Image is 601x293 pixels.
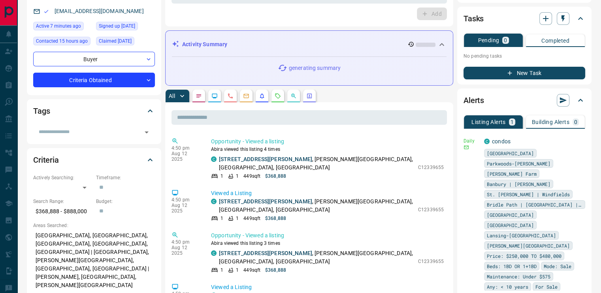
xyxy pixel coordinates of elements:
[211,231,444,240] p: Opportunity - Viewed a listing
[96,174,155,181] p: Timeframe:
[33,154,59,166] h2: Criteria
[275,93,281,99] svg: Requests
[236,215,239,222] p: 1
[463,67,585,79] button: New Task
[171,239,199,245] p: 4:50 pm
[43,9,49,14] svg: Email Valid
[243,93,249,99] svg: Emails
[487,262,537,270] span: Beds: 1BD OR 1+1BD
[544,262,571,270] span: Mode: Sale
[211,146,444,153] p: Abira viewed this listing 4 times
[211,93,218,99] svg: Lead Browsing Activity
[182,40,227,49] p: Activity Summary
[265,215,286,222] p: $368,888
[55,8,144,14] a: [EMAIL_ADDRESS][DOMAIN_NAME]
[504,38,507,43] p: 0
[574,119,577,125] p: 0
[535,283,558,291] span: For Sale
[532,119,569,125] p: Building Alerts
[33,150,155,169] div: Criteria
[487,242,570,250] span: [PERSON_NAME][GEOGRAPHIC_DATA]
[487,190,570,198] span: St. [PERSON_NAME] | Windfields
[99,37,132,45] span: Claimed [DATE]
[487,160,550,167] span: Parkwoods-[PERSON_NAME]
[33,229,155,292] p: [GEOGRAPHIC_DATA], [GEOGRAPHIC_DATA], [GEOGRAPHIC_DATA], [GEOGRAPHIC_DATA], [GEOGRAPHIC_DATA] | [...
[478,38,499,43] p: Pending
[471,119,506,125] p: Listing Alerts
[219,197,414,214] p: , [PERSON_NAME][GEOGRAPHIC_DATA], [GEOGRAPHIC_DATA], [GEOGRAPHIC_DATA]
[463,9,585,28] div: Tasks
[227,93,234,99] svg: Calls
[487,201,582,208] span: Bridle Path | [GEOGRAPHIC_DATA] | [GEOGRAPHIC_DATA][PERSON_NAME]
[171,197,199,203] p: 4:50 pm
[96,22,155,33] div: Tue Jul 22 2025
[211,137,444,146] p: Opportunity - Viewed a listing
[487,283,528,291] span: Any: < 10 years
[211,250,217,256] div: condos.ca
[99,22,135,30] span: Signed up [DATE]
[259,93,265,99] svg: Listing Alerts
[265,173,286,180] p: $368,888
[219,155,414,172] p: , [PERSON_NAME][GEOGRAPHIC_DATA], [GEOGRAPHIC_DATA], [GEOGRAPHIC_DATA]
[487,272,550,280] span: Maintenance: Under $575
[141,127,152,138] button: Open
[211,240,444,247] p: Abira viewed this listing 3 times
[33,174,92,181] p: Actively Searching:
[36,22,81,30] span: Active 7 minutes ago
[243,215,260,222] p: 449 sqft
[36,37,88,45] span: Contacted 15 hours ago
[511,119,514,125] p: 1
[463,94,484,107] h2: Alerts
[418,258,444,265] p: C12339655
[487,221,534,229] span: [GEOGRAPHIC_DATA]
[487,170,537,178] span: [PERSON_NAME] Farm
[219,249,414,266] p: , [PERSON_NAME][GEOGRAPHIC_DATA], [GEOGRAPHIC_DATA], [GEOGRAPHIC_DATA]
[463,12,484,25] h2: Tasks
[96,198,155,205] p: Budget:
[243,173,260,180] p: 449 sqft
[33,205,92,218] p: $368,888 - $888,000
[487,211,534,219] span: [GEOGRAPHIC_DATA]
[541,38,569,43] p: Completed
[169,93,175,99] p: All
[172,37,447,52] div: Activity Summary
[33,105,50,117] h2: Tags
[265,267,286,274] p: $368,888
[463,91,585,110] div: Alerts
[219,198,312,205] a: [STREET_ADDRESS][PERSON_NAME]
[33,198,92,205] p: Search Range:
[243,267,260,274] p: 449 sqft
[33,73,155,87] div: Criteria Obtained
[33,101,155,120] div: Tags
[492,138,511,145] a: condos
[290,93,297,99] svg: Opportunities
[289,64,341,72] p: generating summary
[211,189,444,197] p: Viewed a Listing
[211,156,217,162] div: condos.ca
[196,93,202,99] svg: Notes
[418,206,444,213] p: C12339655
[211,283,444,291] p: Viewed a Listing
[33,37,92,48] div: Tue Aug 12 2025
[487,231,556,239] span: Lansing-[GEOGRAPHIC_DATA]
[171,145,199,151] p: 4:50 pm
[33,52,155,66] div: Buyer
[220,173,223,180] p: 1
[487,149,534,157] span: [GEOGRAPHIC_DATA]
[96,37,155,48] div: Tue Jul 22 2025
[487,252,561,260] span: Price: $250,000 TO $480,000
[463,50,585,62] p: No pending tasks
[171,151,199,162] p: Aug 12 2025
[418,164,444,171] p: C12339655
[33,22,92,33] div: Wed Aug 13 2025
[171,245,199,256] p: Aug 12 2025
[33,222,155,229] p: Areas Searched:
[484,139,490,144] div: condos.ca
[220,215,223,222] p: 1
[487,180,550,188] span: Banbury | [PERSON_NAME]
[220,267,223,274] p: 1
[236,267,239,274] p: 1
[236,173,239,180] p: 1
[463,145,469,150] svg: Email
[306,93,313,99] svg: Agent Actions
